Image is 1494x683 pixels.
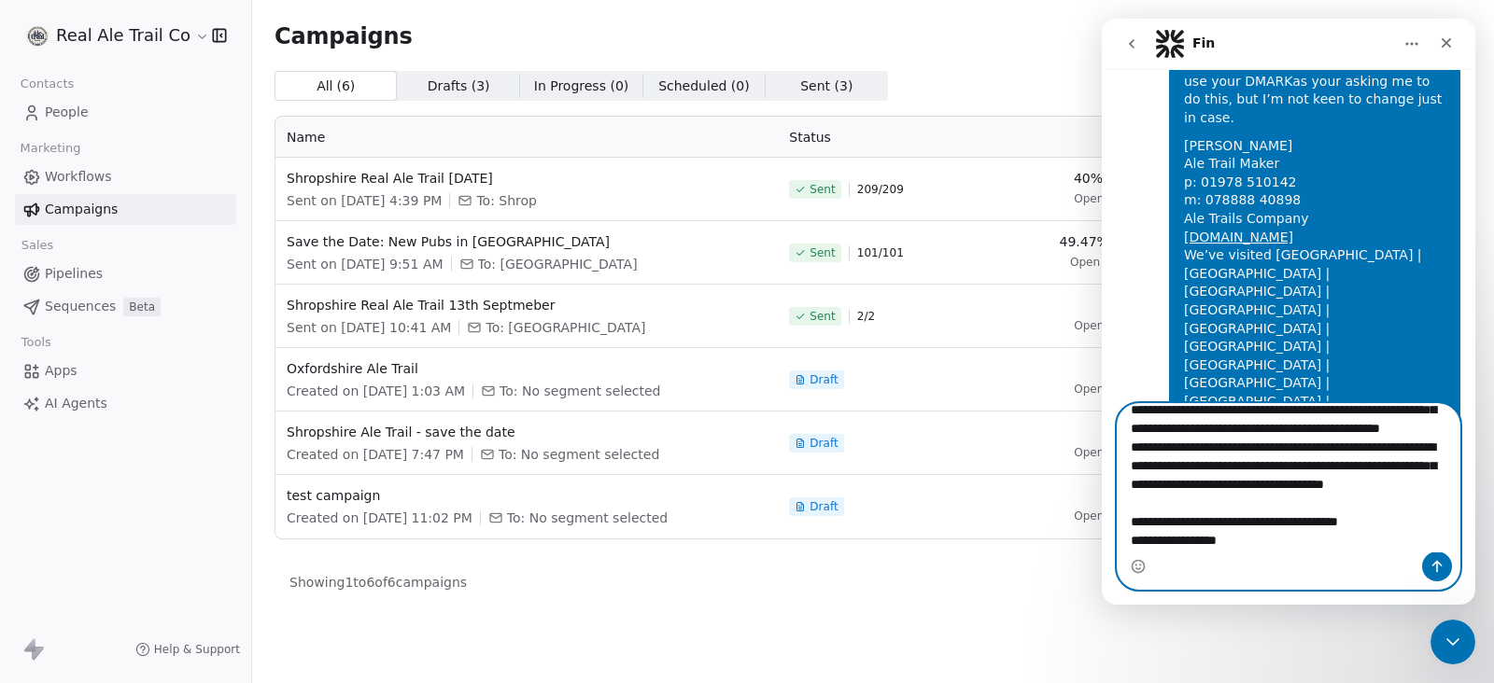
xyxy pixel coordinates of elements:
[287,486,767,505] span: test campaign
[428,77,490,96] span: Drafts ( 3 )
[658,77,750,96] span: Scheduled ( 0 )
[45,167,112,187] span: Workflows
[857,182,904,197] span: 209 / 209
[1011,117,1383,158] th: Analytics
[320,533,350,563] button: Send a message…
[810,499,838,514] span: Draft
[287,445,464,464] span: Created on [DATE] 7:47 PM
[534,77,629,96] span: In Progress ( 0 )
[810,182,835,197] span: Sent
[275,22,413,49] span: Campaigns
[135,642,240,657] a: Help & Support
[45,394,107,413] span: AI Agents
[45,200,118,219] span: Campaigns
[15,194,236,225] a: Campaigns
[857,309,875,324] span: 2 / 2
[1070,255,1130,270] span: Open Rate
[45,264,103,284] span: Pipelines
[45,297,116,316] span: Sequences
[287,191,442,210] span: Sent on [DATE] 4:39 PM
[15,161,236,192] a: Workflows
[289,573,467,592] span: Showing 1 to 6 of 6 campaigns
[56,23,190,48] span: Real Ale Trail Co
[1074,318,1134,333] span: Open Rate
[26,24,49,47] img: realaletrail-logo.png
[1074,509,1134,523] span: Open Rate
[82,211,191,226] a: [DOMAIN_NAME]
[1431,620,1475,664] iframe: Intercom live chat
[287,382,465,400] span: Created on [DATE] 1:03 AM
[507,509,668,527] span: To: No segment selected
[12,134,89,162] span: Marketing
[499,445,659,464] span: To: No segment selected
[810,436,838,451] span: Draft
[123,298,161,316] span: Beta
[15,291,236,322] a: SequencesBeta
[287,169,767,188] span: Shropshire Real Ale Trail [DATE]
[287,359,767,378] span: Oxfordshire Ale Trail
[15,258,236,289] a: Pipelines
[1074,191,1134,206] span: Open Rate
[287,232,767,251] span: Save the Date: New Pubs in [GEOGRAPHIC_DATA]
[45,103,89,122] span: People
[810,309,835,324] span: Sent
[287,318,451,337] span: Sent on [DATE] 10:41 AM
[275,117,778,158] th: Name
[45,361,78,381] span: Apps
[12,70,82,98] span: Contacts
[15,355,236,386] a: Apps
[810,372,838,387] span: Draft
[287,255,444,273] span: Sent on [DATE] 9:51 AM
[1074,445,1134,460] span: Open Rate
[1102,19,1475,605] iframe: Intercom live chat
[13,328,59,356] span: Tools
[1060,232,1141,251] span: 49.47% (47)
[22,20,199,51] button: Real Ale Trail Co
[82,118,344,448] div: [PERSON_NAME] Ale Trail Maker p: 01978 510142 m: 078888 40898 Ale Trails Company We’ve visited [G...
[29,540,44,555] button: Emoji picker
[287,509,472,527] span: Created on [DATE] 11:02 PM
[154,642,240,657] span: Help & Support
[15,388,236,419] a: AI Agents
[857,245,904,260] span: 101 / 101
[287,296,767,314] span: Shropshire Real Ale Trail 13th Septmeber
[1074,169,1134,188] span: 40% (82)
[287,423,767,441] span: Shropshire Ale Trail - save the date
[486,318,645,337] span: To: Shropshire
[16,385,358,533] textarea: Message…
[500,382,660,400] span: To: No segment selected
[1074,382,1134,397] span: Open Rate
[478,255,638,273] span: To: Oxford
[778,117,1011,158] th: Status
[13,231,62,259] span: Sales
[15,97,236,128] a: People
[810,245,835,260] span: Sent
[476,191,537,210] span: To: Shrop
[800,77,853,96] span: Sent ( 3 )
